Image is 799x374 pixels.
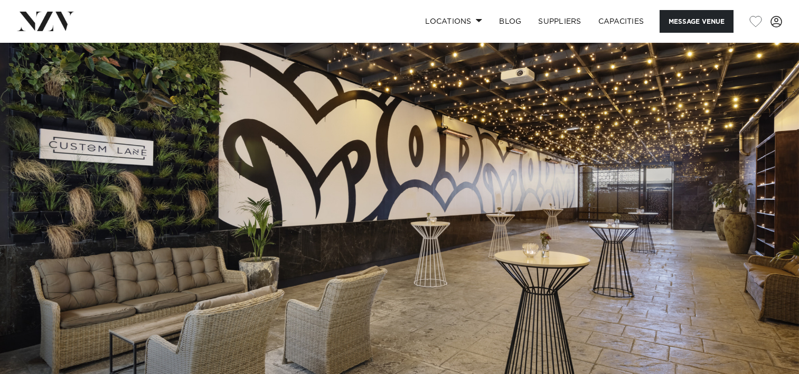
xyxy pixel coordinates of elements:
[417,10,491,33] a: Locations
[491,10,530,33] a: BLOG
[530,10,589,33] a: SUPPLIERS
[590,10,653,33] a: Capacities
[660,10,734,33] button: Message Venue
[17,12,74,31] img: nzv-logo.png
